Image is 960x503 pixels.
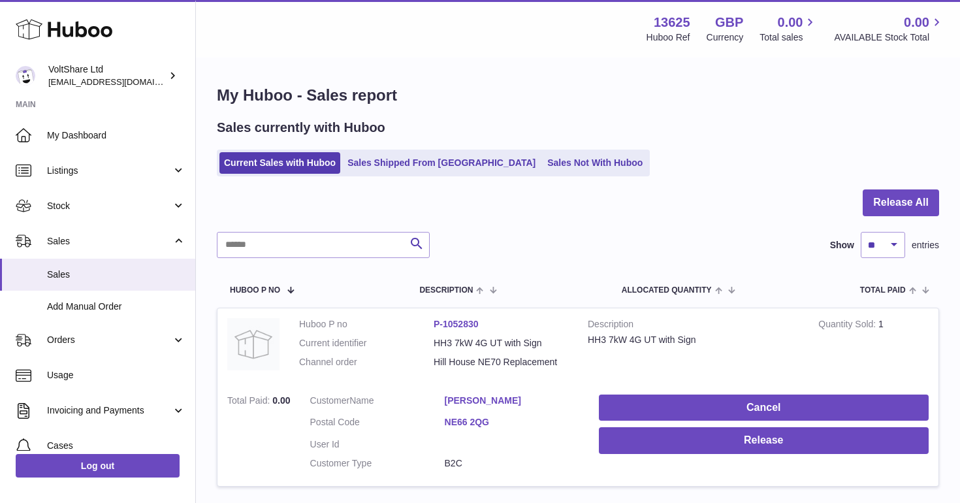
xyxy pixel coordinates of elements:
[230,286,280,295] span: Huboo P no
[434,319,479,329] a: P-1052830
[434,356,568,368] dd: Hill House NE70 Replacement
[863,189,939,216] button: Release All
[343,152,540,174] a: Sales Shipped From [GEOGRAPHIC_DATA]
[219,152,340,174] a: Current Sales with Huboo
[310,395,445,410] dt: Name
[654,14,690,31] strong: 13625
[818,319,878,333] strong: Quantity Sold
[707,31,744,44] div: Currency
[299,356,434,368] dt: Channel order
[47,404,172,417] span: Invoicing and Payments
[217,85,939,106] h1: My Huboo - Sales report
[588,318,799,334] strong: Description
[48,63,166,88] div: VoltShare Ltd
[445,395,579,407] a: [PERSON_NAME]
[808,308,938,385] td: 1
[47,165,172,177] span: Listings
[599,395,929,421] button: Cancel
[830,239,854,252] label: Show
[47,200,172,212] span: Stock
[47,334,172,346] span: Orders
[904,14,929,31] span: 0.00
[299,337,434,349] dt: Current identifier
[310,457,445,470] dt: Customer Type
[47,440,185,452] span: Cases
[543,152,647,174] a: Sales Not With Huboo
[599,427,929,454] button: Release
[47,300,185,313] span: Add Manual Order
[778,14,803,31] span: 0.00
[272,395,290,406] span: 0.00
[860,286,906,295] span: Total paid
[227,395,272,409] strong: Total Paid
[834,14,944,44] a: 0.00 AVAILABLE Stock Total
[310,395,350,406] span: Customer
[647,31,690,44] div: Huboo Ref
[715,14,743,31] strong: GBP
[912,239,939,252] span: entries
[588,334,799,346] div: HH3 7kW 4G UT with Sign
[760,14,818,44] a: 0.00 Total sales
[16,454,180,478] a: Log out
[47,268,185,281] span: Sales
[445,457,579,470] dd: B2C
[227,318,280,370] img: no-photo.jpg
[434,337,568,349] dd: HH3 7kW 4G UT with Sign
[16,66,35,86] img: info@voltshare.co.uk
[760,31,818,44] span: Total sales
[310,416,445,432] dt: Postal Code
[47,129,185,142] span: My Dashboard
[445,416,579,429] a: NE66 2QG
[310,438,445,451] dt: User Id
[419,286,473,295] span: Description
[299,318,434,331] dt: Huboo P no
[48,76,192,87] span: [EMAIL_ADDRESS][DOMAIN_NAME]
[622,286,712,295] span: ALLOCATED Quantity
[834,31,944,44] span: AVAILABLE Stock Total
[47,369,185,381] span: Usage
[217,119,385,137] h2: Sales currently with Huboo
[47,235,172,248] span: Sales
